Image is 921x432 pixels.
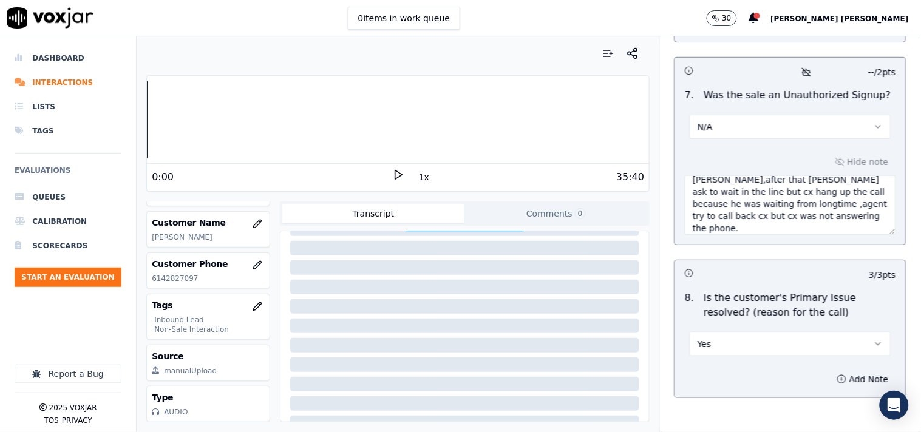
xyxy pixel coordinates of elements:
[15,46,121,70] a: Dashboard
[15,185,121,209] a: Queues
[15,119,121,143] a: Tags
[830,371,896,388] button: Add Note
[152,391,264,403] h3: Type
[575,208,586,219] span: 0
[164,366,217,376] div: manualUpload
[15,365,121,383] button: Report a Bug
[15,163,121,185] h6: Evaluations
[15,95,121,119] a: Lists
[152,232,264,242] p: [PERSON_NAME]
[707,10,749,26] button: 30
[152,217,264,229] h3: Customer Name
[869,66,896,78] p: -- / 2 pts
[152,274,264,283] p: 6142827097
[771,15,909,23] span: [PERSON_NAME] [PERSON_NAME]
[707,10,736,26] button: 30
[416,169,432,186] button: 1x
[348,7,461,30] button: 0items in work queue
[282,204,465,223] button: Transcript
[7,7,93,29] img: voxjar logo
[152,350,264,362] h3: Source
[15,234,121,258] a: Scorecards
[698,121,713,133] span: N/A
[616,170,644,184] div: 35:40
[154,315,264,325] p: Inbound Lead
[704,88,891,103] p: Was the sale an Unauthorized Signup?
[464,204,647,223] button: Comments
[704,291,896,320] p: Is the customer's Primary Issue resolved? (reason for the call)
[152,299,264,311] h3: Tags
[880,391,909,420] div: Open Intercom Messenger
[152,170,174,184] div: 0:00
[722,13,731,23] p: 30
[680,291,699,320] p: 8 .
[15,268,121,287] button: Start an Evaluation
[154,325,264,334] p: Non-Sale Interaction
[49,403,97,413] p: 2025 Voxjar
[869,269,896,281] p: 3 / 3 pts
[62,416,92,425] button: Privacy
[680,88,699,103] p: 7 .
[152,258,264,270] h3: Customer Phone
[164,407,188,417] div: AUDIO
[15,70,121,95] a: Interactions
[44,416,58,425] button: TOS
[15,209,121,234] a: Calibration
[698,338,712,350] span: Yes
[771,11,921,25] button: [PERSON_NAME] [PERSON_NAME]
